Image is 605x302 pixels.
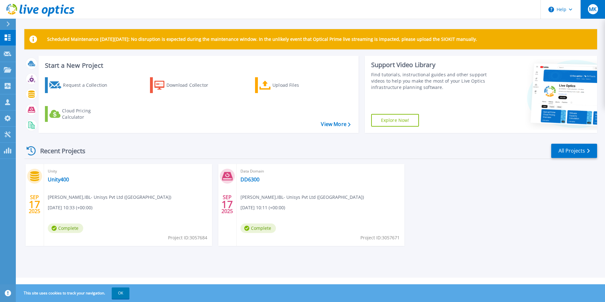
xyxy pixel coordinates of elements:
[221,193,233,216] div: SEP 2025
[45,106,115,122] a: Cloud Pricing Calculator
[371,114,419,127] a: Explore Now!
[221,202,233,207] span: 17
[240,176,259,183] a: DD6300
[48,176,69,183] a: Unity400
[17,287,129,299] span: This site uses cookies to track your navigation.
[48,194,171,201] span: [PERSON_NAME] , IBL- Unisys Pvt Ltd ([GEOGRAPHIC_DATA])
[360,234,400,241] span: Project ID: 3057671
[240,204,285,211] span: [DATE] 10:11 (+00:00)
[168,234,207,241] span: Project ID: 3057684
[150,77,221,93] a: Download Collector
[255,77,326,93] a: Upload Files
[240,223,276,233] span: Complete
[45,62,350,69] h3: Start a New Project
[272,79,323,91] div: Upload Files
[24,143,94,159] div: Recent Projects
[28,193,41,216] div: SEP 2025
[29,202,40,207] span: 17
[48,204,92,211] span: [DATE] 10:33 (+00:00)
[589,7,596,12] span: MK
[45,77,115,93] a: Request a Collection
[240,168,401,175] span: Data Domain
[551,144,597,158] a: All Projects
[48,168,208,175] span: Unity
[63,79,114,91] div: Request a Collection
[371,61,490,69] div: Support Video Library
[47,37,477,42] p: Scheduled Maintenance [DATE][DATE]: No disruption is expected during the maintenance window. In t...
[321,121,350,127] a: View More
[166,79,217,91] div: Download Collector
[112,287,129,299] button: OK
[62,108,113,120] div: Cloud Pricing Calculator
[371,72,490,91] div: Find tutorials, instructional guides and other support videos to help you make the most of your L...
[48,223,83,233] span: Complete
[240,194,364,201] span: [PERSON_NAME] , IBL- Unisys Pvt Ltd ([GEOGRAPHIC_DATA])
